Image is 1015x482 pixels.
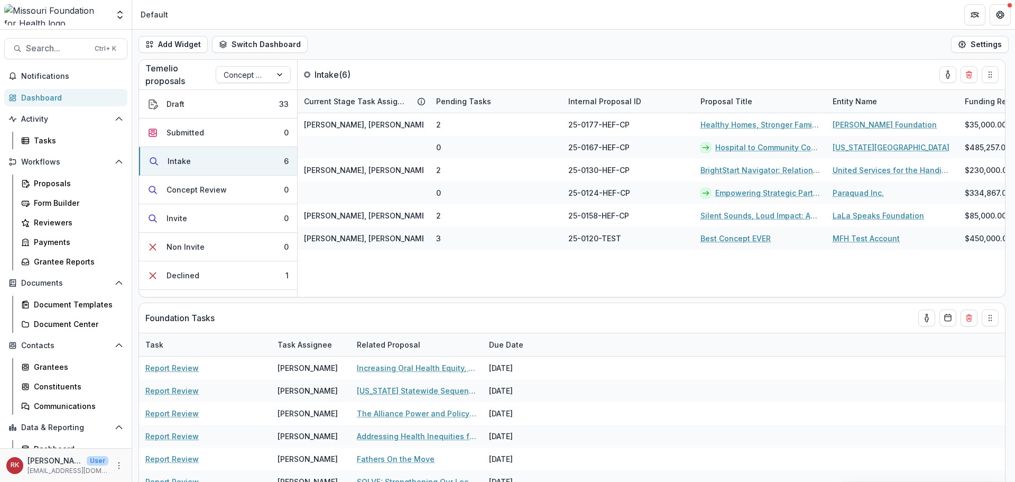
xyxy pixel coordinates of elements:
div: Dashboard [21,92,119,103]
div: Pending Tasks [430,96,497,107]
span: 25-0124-HEF-CP [568,187,630,198]
div: Entity Name [826,90,958,113]
div: Pending Tasks [430,90,562,113]
a: Healthy Homes, Stronger Families [700,119,820,130]
button: Open Data & Reporting [4,419,127,436]
div: Proposal Title [694,96,759,107]
span: $230,000.00 [965,165,1012,176]
div: Payments [34,237,119,248]
div: Submitted [167,127,204,138]
div: Tasks [34,135,119,146]
div: 0 [284,213,289,224]
a: BrightStart Navigator: Relational Navigation for Developmental Equity in [GEOGRAPHIC_DATA][US_STATE] [700,165,820,176]
div: Draft [167,98,184,110]
span: $35,000.00 [965,119,1007,130]
img: Missouri Foundation for Health logo [4,4,108,25]
div: Communications [34,401,119,412]
span: Workflows [21,158,110,167]
div: Task [139,333,271,356]
a: Dashboard [17,440,127,458]
span: 2 [436,165,441,176]
div: Document Templates [34,299,119,310]
div: 33 [279,98,289,110]
button: More [113,459,125,472]
button: Settings [951,36,1009,53]
span: [PERSON_NAME], [PERSON_NAME] [304,210,429,221]
span: 2 [436,119,441,130]
a: Form Builder [17,194,127,212]
p: Foundation Tasks [145,312,215,324]
a: Report Review [145,408,199,419]
div: 0 [284,241,289,252]
button: Switch Dashboard [212,36,308,53]
a: Grantee Reports [17,253,127,270]
button: Calendar [939,310,956,326]
a: [US_STATE][GEOGRAPHIC_DATA] [833,142,949,153]
a: Dashboard [4,89,127,106]
a: Hospital to Community Connections [715,142,820,153]
div: Task [139,339,170,350]
a: Paraquad Inc. [833,187,884,198]
span: [PERSON_NAME], [PERSON_NAME] [304,165,429,176]
button: Intake6 [139,147,297,176]
a: Report Review [145,362,199,374]
a: Empowering Strategic Partnerships to Advocate for Common Issues of Concern [715,187,820,198]
a: Grantees [17,358,127,376]
div: Task Assignee [271,333,350,356]
div: Current Stage Task Assignees [298,90,430,113]
div: Related Proposal [350,333,483,356]
button: Partners [964,4,985,25]
div: Dashboard [34,443,119,454]
div: [DATE] [483,357,562,379]
div: [DATE] [483,379,562,402]
button: Open Activity [4,111,127,128]
a: MFH Test Account [833,233,900,244]
span: 0 [436,187,441,198]
button: Invite0 [139,204,297,233]
div: Grantee Reports [34,256,119,267]
a: Silent Sounds, Loud Impact: Advancing Brain Health Equity Through Community-Based Prevention [700,210,820,221]
button: Open Contacts [4,337,127,354]
div: Proposal Title [694,90,826,113]
span: 25-0158-HEF-CP [568,210,629,221]
span: 25-0120-TEST [568,233,621,244]
span: $450,000.00 [965,233,1012,244]
span: 25-0167-HEF-CP [568,142,630,153]
button: Drag [982,66,999,83]
span: 25-0130-HEF-CP [568,165,630,176]
a: Report Review [145,431,199,442]
a: Proposals [17,175,127,192]
span: [PERSON_NAME], [PERSON_NAME] [304,119,429,130]
div: Proposals [34,178,119,189]
div: Renee Klann [11,462,19,469]
a: Tasks [17,132,127,149]
button: Open Documents [4,275,127,292]
div: Due Date [483,339,530,350]
div: Internal Proposal ID [562,96,648,107]
a: [US_STATE] Statewide Sequential Intercept Model (SIM) Collaboration [357,385,476,396]
div: [DATE] [483,425,562,448]
div: Invite [167,213,187,224]
span: Notifications [21,72,123,81]
span: $485,257.00 [965,142,1010,153]
a: The Alliance Power and Policy Action (PPAG) [357,408,476,419]
button: Non Invite0 [139,233,297,261]
span: $85,000.00 [965,210,1007,221]
div: Document Center [34,319,119,330]
button: Open entity switcher [113,4,127,25]
a: Constituents [17,378,127,395]
button: Delete card [961,66,977,83]
button: Notifications [4,68,127,85]
div: [DATE] [483,448,562,470]
div: [PERSON_NAME] [278,385,338,396]
a: Best Concept EVER [700,233,771,244]
a: Report Review [145,453,199,465]
div: Internal Proposal ID [562,90,694,113]
p: Intake ( 6 ) [315,68,394,81]
button: Open Workflows [4,153,127,170]
button: Concept Review0 [139,176,297,204]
